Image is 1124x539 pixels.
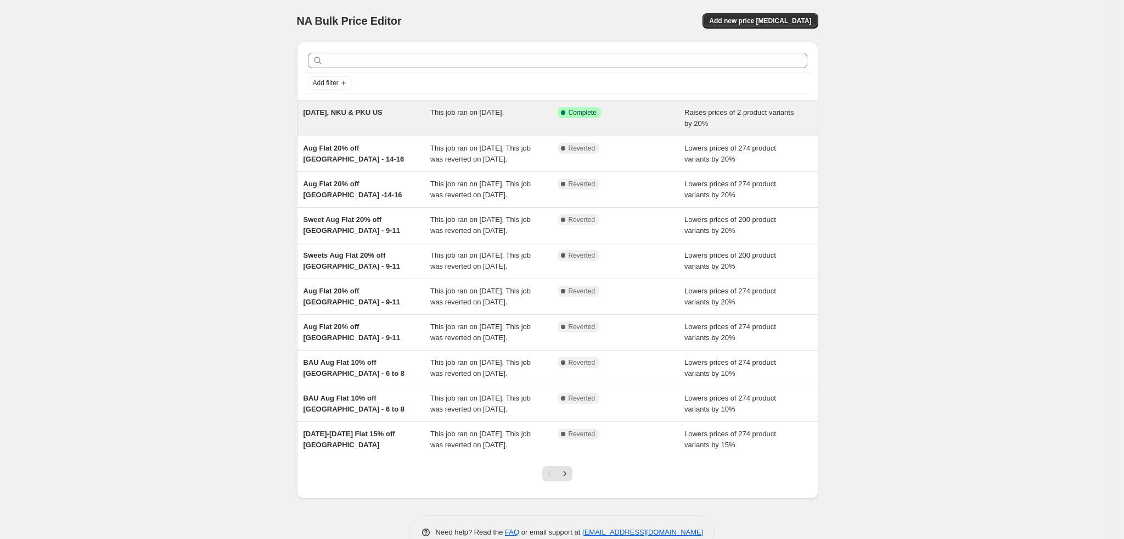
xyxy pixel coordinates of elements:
span: BAU Aug Flat 10% off [GEOGRAPHIC_DATA] - 6 to 8 [304,358,404,377]
span: This job ran on [DATE]. This job was reverted on [DATE]. [430,358,531,377]
span: Reverted [569,358,595,367]
span: Add new price [MEDICAL_DATA] [709,16,811,25]
span: Lowers prices of 274 product variants by 20% [684,144,776,163]
span: [DATE]-[DATE] Flat 15% off [GEOGRAPHIC_DATA] [304,430,395,449]
a: FAQ [505,528,519,536]
span: Sweet Aug Flat 20% off [GEOGRAPHIC_DATA] - 9-11 [304,215,400,235]
span: Reverted [569,251,595,260]
span: Aug Flat 20% off [GEOGRAPHIC_DATA] - 9-11 [304,287,400,306]
span: Need help? Read the [436,528,505,536]
span: Reverted [569,430,595,438]
nav: Pagination [542,466,572,481]
a: [EMAIL_ADDRESS][DOMAIN_NAME] [582,528,703,536]
span: Aug Flat 20% off [GEOGRAPHIC_DATA] -14-16 [304,180,402,199]
span: Lowers prices of 200 product variants by 20% [684,215,776,235]
span: This job ran on [DATE]. This job was reverted on [DATE]. [430,394,531,413]
span: This job ran on [DATE]. This job was reverted on [DATE]. [430,251,531,270]
span: Lowers prices of 274 product variants by 20% [684,287,776,306]
span: Add filter [313,79,339,87]
span: Reverted [569,180,595,188]
span: Lowers prices of 274 product variants by 20% [684,180,776,199]
span: This job ran on [DATE]. [430,108,504,116]
button: Next [557,466,572,481]
span: This job ran on [DATE]. This job was reverted on [DATE]. [430,144,531,163]
span: This job ran on [DATE]. This job was reverted on [DATE]. [430,430,531,449]
span: This job ran on [DATE]. This job was reverted on [DATE]. [430,180,531,199]
span: Reverted [569,323,595,331]
span: Lowers prices of 274 product variants by 10% [684,358,776,377]
span: Lowers prices of 274 product variants by 20% [684,323,776,342]
span: NA Bulk Price Editor [297,15,402,27]
span: BAU Aug Flat 10% off [GEOGRAPHIC_DATA] - 6 to 8 [304,394,404,413]
span: Lowers prices of 274 product variants by 15% [684,430,776,449]
span: Reverted [569,215,595,224]
span: Reverted [569,144,595,153]
span: Lowers prices of 274 product variants by 10% [684,394,776,413]
span: This job ran on [DATE]. This job was reverted on [DATE]. [430,287,531,306]
span: Aug Flat 20% off [GEOGRAPHIC_DATA] - 14-16 [304,144,404,163]
span: Aug Flat 20% off [GEOGRAPHIC_DATA] - 9-11 [304,323,400,342]
span: This job ran on [DATE]. This job was reverted on [DATE]. [430,215,531,235]
button: Add new price [MEDICAL_DATA] [702,13,818,29]
span: Complete [569,108,597,117]
span: or email support at [519,528,582,536]
span: Sweets Aug Flat 20% off [GEOGRAPHIC_DATA] - 9-11 [304,251,400,270]
span: Raises prices of 2 product variants by 20% [684,108,794,127]
span: This job ran on [DATE]. This job was reverted on [DATE]. [430,323,531,342]
span: [DATE], NKU & PKU US [304,108,383,116]
span: Lowers prices of 200 product variants by 20% [684,251,776,270]
span: Reverted [569,287,595,296]
button: Add filter [308,76,352,90]
span: Reverted [569,394,595,403]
